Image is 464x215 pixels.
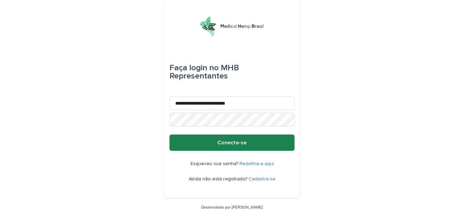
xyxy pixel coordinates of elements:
[217,140,247,145] font: Conecte-se
[239,161,274,166] a: Redefina-a aqui
[169,64,239,80] font: MHB Representantes
[189,177,247,181] font: Ainda não está registrado?
[200,16,264,37] img: 4UqDjhnrSSm1yqNhTQ7x
[249,177,275,181] a: Cadastre-se
[169,135,295,151] button: Conecte-se
[191,161,238,166] font: Esqueceu sua senha?
[201,205,263,209] a: Desenvolvido por [PERSON_NAME]
[169,64,219,72] font: Faça login no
